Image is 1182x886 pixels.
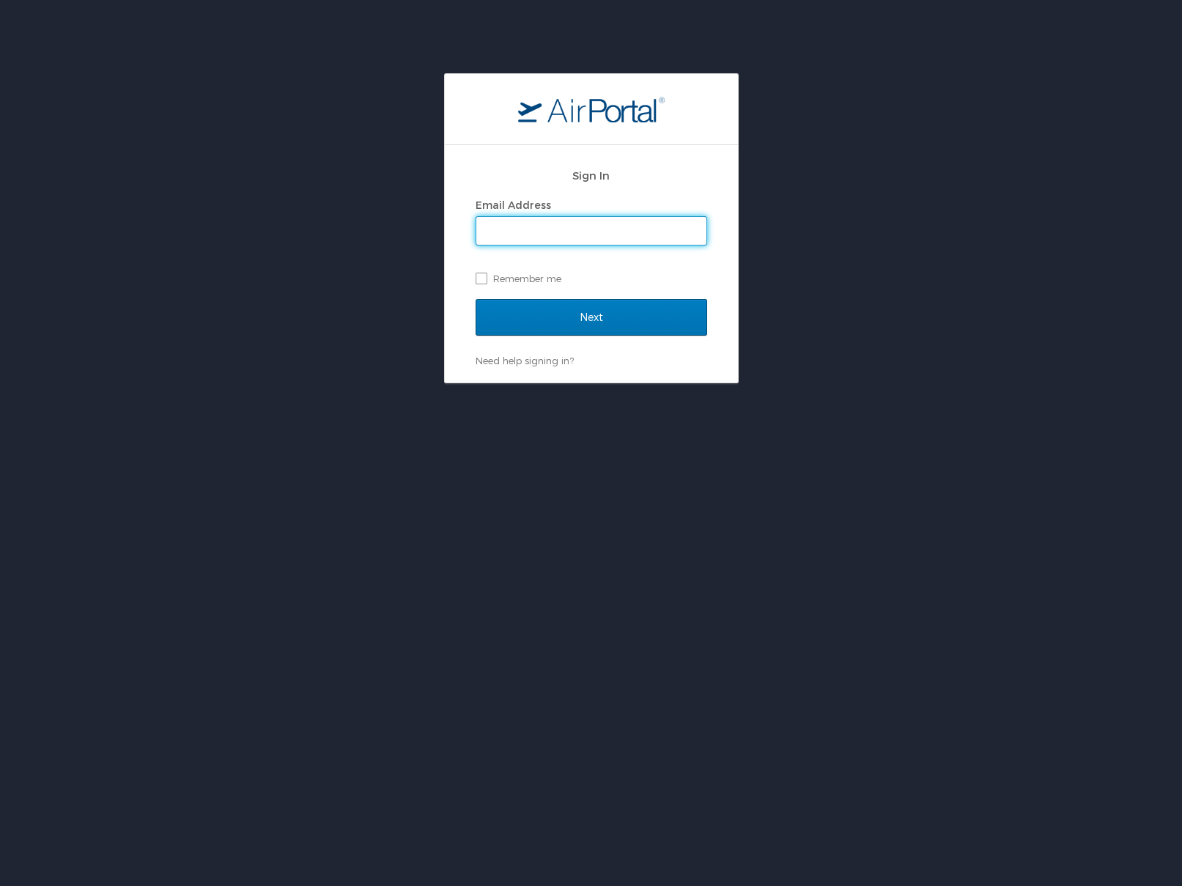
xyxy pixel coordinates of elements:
[476,199,551,211] label: Email Address
[518,96,665,122] img: logo
[476,167,707,184] h2: Sign In
[476,299,707,336] input: Next
[476,267,707,289] label: Remember me
[476,355,574,366] a: Need help signing in?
